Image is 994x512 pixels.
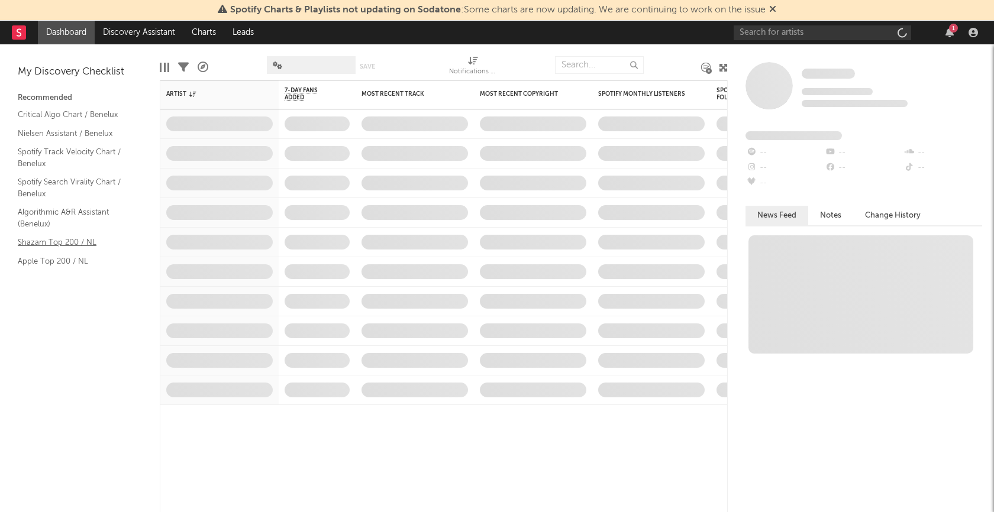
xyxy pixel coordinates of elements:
div: -- [903,145,982,160]
a: Shazam Top 200 / NL [18,236,130,249]
button: Notes [808,206,853,225]
div: -- [903,160,982,176]
span: 0 fans last week [802,100,908,107]
a: Spotify Search Virality Chart / Benelux [18,176,130,200]
a: Nielsen Assistant / Benelux [18,127,130,140]
a: Dashboard [38,21,95,44]
span: Fans Added by Platform [745,131,842,140]
button: News Feed [745,206,808,225]
div: Spotify Monthly Listeners [598,90,687,98]
div: Spotify Followers [717,87,758,101]
a: Some Artist [802,68,855,80]
span: 7-Day Fans Added [285,87,332,101]
span: Some Artist [802,69,855,79]
span: Dismiss [769,5,776,15]
div: Artist [166,90,255,98]
span: Tracking Since: [DATE] [802,88,873,95]
div: A&R Pipeline [198,50,208,85]
div: -- [745,176,824,191]
div: Notifications (Artist) [449,50,496,85]
a: Apple Top 200 / NL [18,255,130,268]
button: Change History [853,206,932,225]
div: 1 [949,24,958,33]
a: Spotify Track Velocity Chart / Benelux [18,145,130,170]
a: Leads [224,21,262,44]
a: Algorithmic A&R Assistant (Benelux) [18,206,130,230]
span: : Some charts are now updating. We are continuing to work on the issue [230,5,766,15]
div: Notifications (Artist) [449,65,496,79]
button: Save [360,63,375,70]
a: Critical Algo Chart / Benelux [18,108,130,121]
div: Most Recent Track [362,90,450,98]
div: Recommended [18,91,142,105]
div: -- [745,145,824,160]
div: Edit Columns [160,50,169,85]
a: Discovery Assistant [95,21,183,44]
div: -- [824,160,903,176]
button: 1 [945,28,954,37]
a: Charts [183,21,224,44]
input: Search... [555,56,644,74]
div: -- [824,145,903,160]
input: Search for artists [734,25,911,40]
div: My Discovery Checklist [18,65,142,79]
div: -- [745,160,824,176]
div: Filters [178,50,189,85]
div: Most Recent Copyright [480,90,569,98]
span: Spotify Charts & Playlists not updating on Sodatone [230,5,461,15]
